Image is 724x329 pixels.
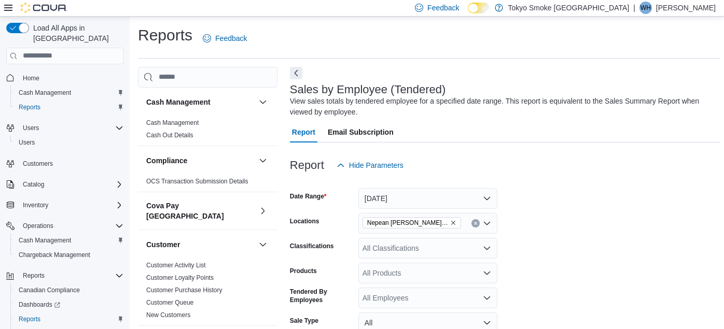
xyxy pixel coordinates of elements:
[146,261,206,269] span: Customer Activity List
[19,157,123,170] span: Customers
[21,3,67,13] img: Cova
[290,242,334,250] label: Classifications
[23,160,53,168] span: Customers
[215,33,247,44] span: Feedback
[138,25,192,46] h1: Reports
[19,269,49,282] button: Reports
[290,192,327,201] label: Date Range
[15,136,39,149] a: Users
[633,2,635,14] p: |
[146,274,214,281] a: Customer Loyalty Points
[10,85,128,100] button: Cash Management
[19,103,40,111] span: Reports
[19,269,123,282] span: Reports
[19,236,71,245] span: Cash Management
[639,2,652,14] div: Will Holmes
[146,311,190,319] a: New Customers
[10,100,128,115] button: Reports
[19,251,90,259] span: Chargeback Management
[19,89,71,97] span: Cash Management
[641,2,651,14] span: WH
[15,101,123,113] span: Reports
[19,138,35,147] span: Users
[146,201,255,221] button: Cova Pay [GEOGRAPHIC_DATA]
[508,2,630,14] p: Tokyo Smoke [GEOGRAPHIC_DATA]
[290,288,354,304] label: Tendered By Employees
[19,122,43,134] button: Users
[19,122,123,134] span: Users
[2,156,128,171] button: Customers
[15,234,75,247] a: Cash Management
[146,119,199,126] a: Cash Management
[10,248,128,262] button: Chargeback Management
[138,117,277,146] div: Cash Management
[146,239,180,250] h3: Customer
[19,199,52,211] button: Inventory
[292,122,315,142] span: Report
[146,286,222,294] span: Customer Purchase History
[2,121,128,135] button: Users
[146,287,222,294] a: Customer Purchase History
[19,315,40,323] span: Reports
[15,313,45,325] a: Reports
[10,233,128,248] button: Cash Management
[290,83,446,96] h3: Sales by Employee (Tendered)
[332,155,408,176] button: Hide Parameters
[23,271,45,280] span: Reports
[257,238,269,251] button: Customer
[15,136,123,149] span: Users
[450,220,456,226] button: Remove Nepean Chapman Mills from selection in this group
[10,297,128,312] a: Dashboards
[2,177,128,192] button: Catalog
[15,87,75,99] a: Cash Management
[257,154,269,167] button: Compliance
[257,205,269,217] button: Cova Pay [GEOGRAPHIC_DATA]
[19,71,123,84] span: Home
[146,177,248,185] span: OCS Transaction Submission Details
[23,74,39,82] span: Home
[349,160,403,170] span: Hide Parameters
[19,178,123,191] span: Catalog
[146,299,193,306] a: Customer Queue
[146,155,187,166] h3: Compliance
[19,301,60,309] span: Dashboards
[15,313,123,325] span: Reports
[15,284,123,296] span: Canadian Compliance
[15,298,64,311] a: Dashboards
[10,283,128,297] button: Canadian Compliance
[367,218,448,228] span: Nepean [PERSON_NAME] [PERSON_NAME]
[146,239,255,250] button: Customer
[138,259,277,325] div: Customer
[15,234,123,247] span: Cash Management
[19,220,123,232] span: Operations
[656,2,716,14] p: [PERSON_NAME]
[15,298,123,311] span: Dashboards
[427,3,459,13] span: Feedback
[19,72,44,84] a: Home
[19,178,48,191] button: Catalog
[15,101,45,113] a: Reports
[2,219,128,233] button: Operations
[290,217,319,225] label: Locations
[146,97,255,107] button: Cash Management
[483,269,491,277] button: Open list of options
[290,67,302,79] button: Next
[146,262,206,269] a: Customer Activity List
[471,219,480,227] button: Clear input
[146,311,190,319] span: New Customers
[10,135,128,150] button: Users
[257,96,269,108] button: Cash Management
[290,317,318,325] label: Sale Type
[146,97,211,107] h3: Cash Management
[15,249,123,261] span: Chargeback Management
[328,122,394,142] span: Email Subscription
[19,158,57,170] a: Customers
[290,96,715,118] div: View sales totals by tendered employee for a specified date range. This report is equivalent to t...
[23,222,53,230] span: Operations
[2,70,128,85] button: Home
[468,3,490,13] input: Dark Mode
